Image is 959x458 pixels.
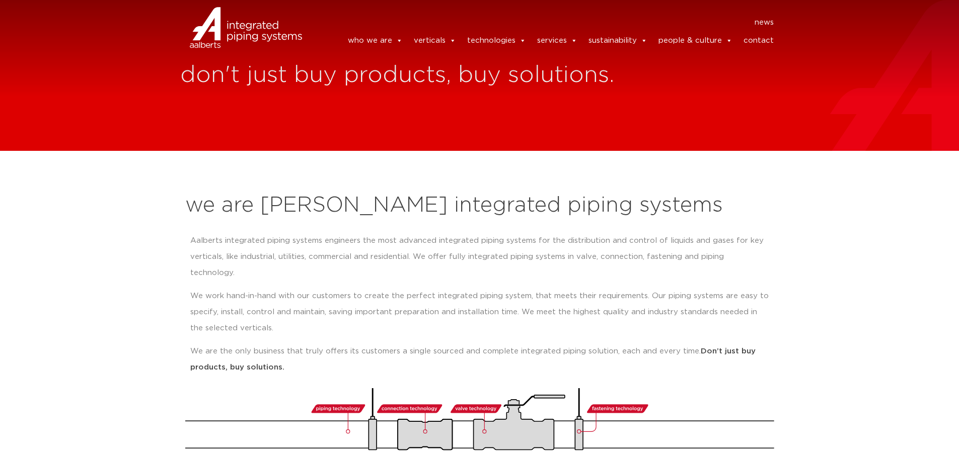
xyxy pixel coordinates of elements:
[185,194,774,218] h2: we are [PERSON_NAME] integrated piping systems
[348,31,403,51] a: who we are
[190,288,769,336] p: We work hand-in-hand with our customers to create the perfect integrated piping system, that meet...
[658,31,732,51] a: people & culture
[744,31,774,51] a: contact
[414,31,456,51] a: verticals
[190,233,769,281] p: Aalberts integrated piping systems engineers the most advanced integrated piping systems for the ...
[755,15,774,31] a: news
[588,31,647,51] a: sustainability
[317,15,774,31] nav: Menu
[467,31,526,51] a: technologies
[537,31,577,51] a: services
[190,343,769,376] p: We are the only business that truly offers its customers a single sourced and complete integrated...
